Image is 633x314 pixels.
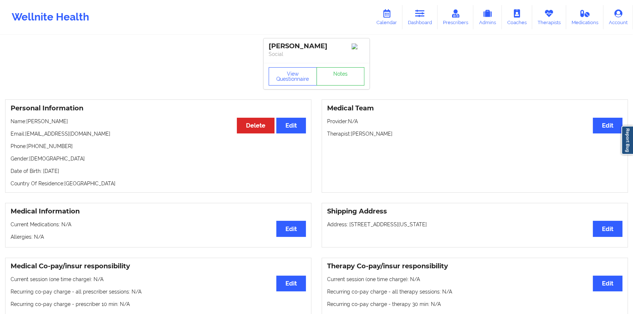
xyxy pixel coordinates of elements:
[11,207,306,216] h3: Medical Information
[402,5,437,29] a: Dashboard
[276,221,306,237] button: Edit
[327,118,622,125] p: Provider: N/A
[593,118,622,133] button: Edit
[11,155,306,162] p: Gender: [DEMOGRAPHIC_DATA]
[11,143,306,150] p: Phone: [PHONE_NUMBER]
[276,118,306,133] button: Edit
[327,207,622,216] h3: Shipping Address
[621,126,633,155] a: Report Bug
[327,276,622,283] p: Current session (one time charge): N/A
[502,5,532,29] a: Coaches
[11,180,306,187] p: Country Of Residence: [GEOGRAPHIC_DATA]
[566,5,604,29] a: Medications
[11,221,306,228] p: Current Medications: N/A
[532,5,566,29] a: Therapists
[269,50,364,58] p: Social
[269,42,364,50] div: [PERSON_NAME]
[11,288,306,295] p: Recurring co-pay charge - all prescriber sessions : N/A
[276,276,306,291] button: Edit
[11,118,306,125] p: Name: [PERSON_NAME]
[603,5,633,29] a: Account
[327,288,622,295] p: Recurring co-pay charge - all therapy sessions : N/A
[327,130,622,137] p: Therapist: [PERSON_NAME]
[11,167,306,175] p: Date of Birth: [DATE]
[371,5,402,29] a: Calendar
[11,130,306,137] p: Email: [EMAIL_ADDRESS][DOMAIN_NAME]
[327,300,622,308] p: Recurring co-pay charge - therapy 30 min : N/A
[327,262,622,271] h3: Therapy Co-pay/insur responsibility
[352,43,364,49] img: Image%2Fplaceholer-image.png
[316,67,365,86] a: Notes
[593,276,622,291] button: Edit
[11,276,306,283] p: Current session (one time charge): N/A
[11,233,306,241] p: Allergies: N/A
[237,118,274,133] button: Delete
[11,300,306,308] p: Recurring co-pay charge - prescriber 10 min : N/A
[11,262,306,271] h3: Medical Co-pay/insur responsibility
[473,5,502,29] a: Admins
[437,5,474,29] a: Prescribers
[327,221,622,228] p: Address: [STREET_ADDRESS][US_STATE]
[269,67,317,86] button: View Questionnaire
[327,104,622,113] h3: Medical Team
[593,221,622,237] button: Edit
[11,104,306,113] h3: Personal Information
